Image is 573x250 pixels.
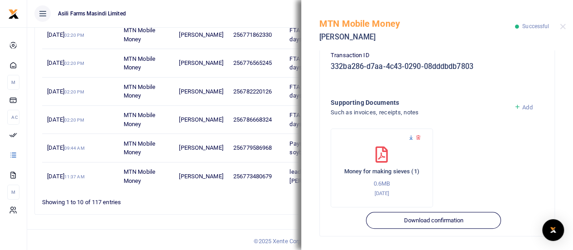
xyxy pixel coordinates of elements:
[522,104,532,111] span: Add
[374,190,389,196] small: [DATE]
[64,174,85,179] small: 11:37 AM
[54,10,130,18] span: Asili Farms Masindi Limited
[124,27,155,43] span: MTN Mobile Money
[179,116,223,123] span: [PERSON_NAME]
[366,212,501,229] button: Download confirmation
[233,144,272,151] span: 256779586968
[331,128,433,207] div: Money for making sieves (1)
[64,89,84,94] small: 02:20 PM
[64,61,84,66] small: 02:20 PM
[64,118,84,123] small: 02:20 PM
[331,51,544,60] p: Transaction ID
[233,173,272,180] span: 256773480679
[124,140,155,156] span: MTN Mobile Money
[47,59,84,66] span: [DATE]
[47,144,84,151] span: [DATE]
[124,112,155,127] span: MTN Mobile Money
[560,24,566,29] button: Close
[233,59,272,66] span: 256776565245
[47,31,84,38] span: [DATE]
[124,83,155,99] span: MTN Mobile Money
[542,219,564,241] div: Open Intercom Messenger
[514,104,533,111] a: Add
[179,59,223,66] span: [PERSON_NAME]
[7,110,19,125] li: Ac
[7,75,19,90] li: M
[179,173,223,180] span: [PERSON_NAME]
[319,33,515,42] h5: [PERSON_NAME]
[233,116,272,123] span: 256786668324
[42,193,254,207] div: Showing 1 to 10 of 117 entries
[289,27,350,43] span: FTA fuel for the next 20 days
[289,55,350,71] span: FTA fuel for the next 20 days
[8,9,19,20] img: logo-small
[47,116,84,123] span: [DATE]
[179,88,223,95] span: [PERSON_NAME]
[340,179,424,189] p: 0.6MB
[64,146,85,151] small: 09:44 AM
[8,10,19,17] a: logo-small logo-large logo-large
[124,168,155,184] span: MTN Mobile Money
[233,31,272,38] span: 256771862330
[289,140,342,156] span: Payment for making soybean sieves
[124,55,155,71] span: MTN Mobile Money
[289,83,350,99] span: FTA fuel for the next 20 days
[233,88,272,95] span: 256782220126
[289,112,350,127] span: FTA fuel for the next 20 days
[319,18,515,29] h5: MTN Mobile Money
[64,33,84,38] small: 02:20 PM
[7,185,19,200] li: M
[522,23,549,29] span: Successful
[179,31,223,38] span: [PERSON_NAME]
[47,88,84,95] span: [DATE]
[47,173,84,180] span: [DATE]
[331,62,544,71] h5: 332ba286-d7aa-4c43-0290-08dddbdb7803
[179,144,223,151] span: [PERSON_NAME]
[289,168,352,184] span: lead farmer facilitation [PERSON_NAME] 2025A
[331,98,507,108] h4: Supporting Documents
[340,168,424,175] h6: Money for making sieves (1)
[331,108,507,118] h4: Such as invoices, receipts, notes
